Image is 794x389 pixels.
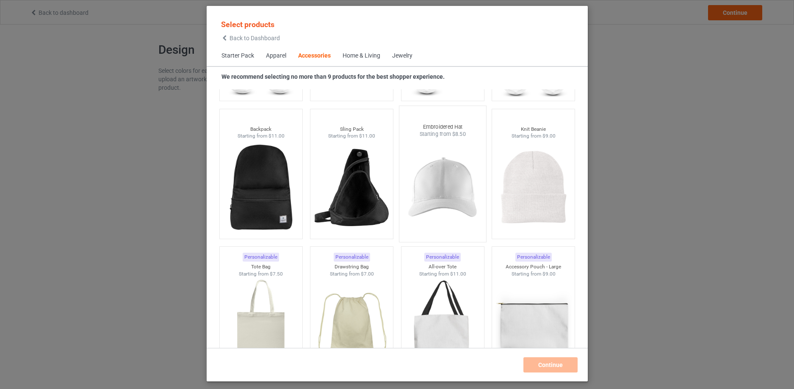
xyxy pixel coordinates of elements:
[298,52,331,60] div: Accessories
[424,253,461,262] div: Personalizable
[401,263,484,270] div: All-over Tote
[310,263,393,270] div: Drawstring Bag
[310,126,393,133] div: Sling Pack
[452,131,466,137] span: $8.50
[216,46,260,66] span: Starter Pack
[223,140,299,235] img: regular.jpg
[399,123,486,130] div: Embroidered Hat
[314,277,390,372] img: regular.jpg
[243,253,279,262] div: Personalizable
[360,271,373,277] span: $7.00
[343,52,380,60] div: Home & Living
[492,126,575,133] div: Knit Beanie
[492,263,575,270] div: Accessory Pouch - Large
[515,253,551,262] div: Personalizable
[492,270,575,278] div: Starting from
[495,140,571,235] img: regular.jpg
[314,140,390,235] img: regular.jpg
[450,271,466,277] span: $11.00
[495,277,571,372] img: regular.jpg
[219,270,302,278] div: Starting from
[221,73,445,80] strong: We recommend selecting no more than 9 products for the best shopper experience.
[403,138,482,237] img: regular.jpg
[333,253,370,262] div: Personalizable
[219,263,302,270] div: Tote Bag
[268,133,284,139] span: $11.00
[392,52,412,60] div: Jewelry
[542,133,555,139] span: $9.00
[219,126,302,133] div: Backpack
[310,132,393,140] div: Starting from
[266,52,286,60] div: Apparel
[492,132,575,140] div: Starting from
[404,277,480,372] img: regular.jpg
[359,133,375,139] span: $11.00
[223,277,299,372] img: regular.jpg
[270,271,283,277] span: $7.50
[542,271,555,277] span: $9.00
[401,270,484,278] div: Starting from
[230,35,280,41] span: Back to Dashboard
[219,132,302,140] div: Starting from
[221,20,274,29] span: Select products
[399,130,486,138] div: Starting from
[310,270,393,278] div: Starting from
